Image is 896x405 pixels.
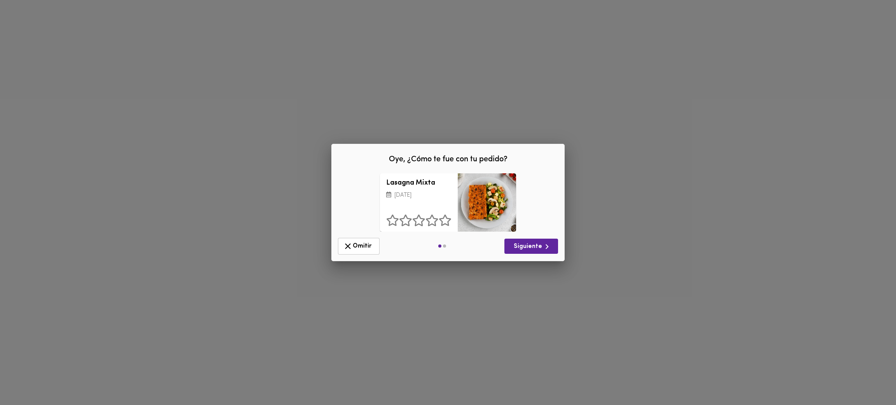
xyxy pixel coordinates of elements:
[343,241,374,251] span: Omitir
[386,180,451,187] h3: Lasagna Mixta
[338,238,380,255] button: Omitir
[511,242,552,251] span: Siguiente
[389,155,507,163] span: Oye, ¿Cómo te fue con tu pedido?
[386,191,451,200] p: [DATE]
[458,173,516,232] div: Lasagna Mixta
[851,360,888,397] iframe: Messagebird Livechat Widget
[504,239,558,254] button: Siguiente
